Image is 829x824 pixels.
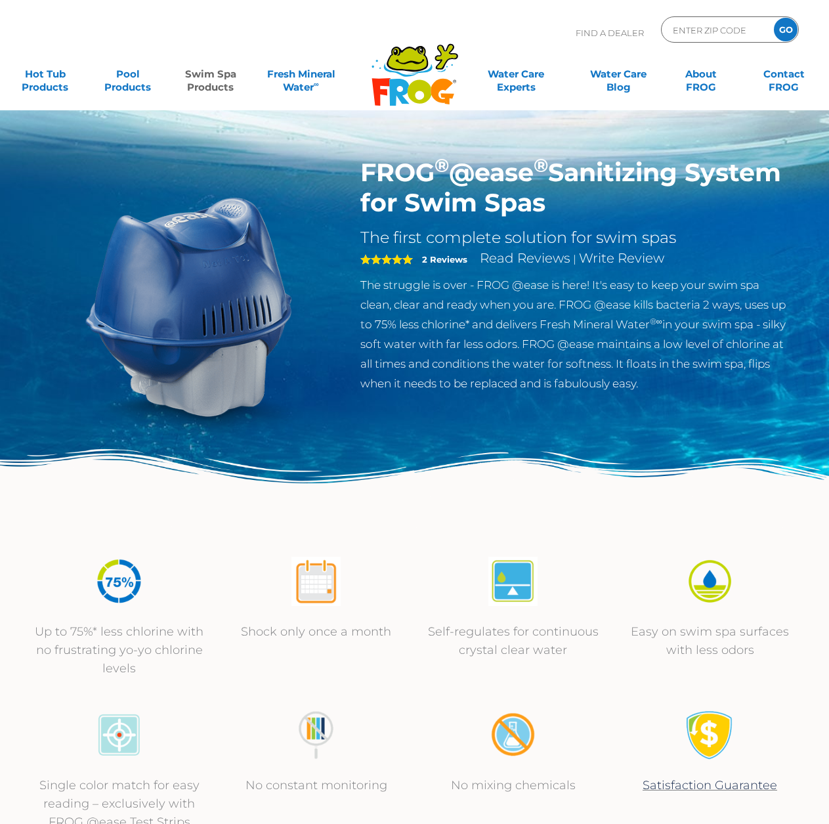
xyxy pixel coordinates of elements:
img: Satisfaction Guarantee Icon [685,710,734,760]
img: Frog Products Logo [364,26,465,106]
a: Satisfaction Guarantee [643,778,777,792]
p: The struggle is over - FROG @ease is here! It's easy to keep your swim spa clean, clear and ready... [360,275,789,393]
a: Water CareExperts [464,61,568,87]
h2: The first complete solution for swim spas [360,228,789,248]
p: No constant monitoring [231,776,402,794]
sup: ® [534,154,548,177]
img: atease-icon-shock-once [291,557,341,606]
p: Up to 75%* less chlorine with no frustrating yo-yo chlorine levels [34,622,205,678]
img: no-constant-monitoring1 [291,710,341,760]
a: Hot TubProducts [13,61,77,87]
p: Shock only once a month [231,622,402,641]
p: No mixing chemicals [428,776,599,794]
img: icon-atease-75percent-less [95,557,144,606]
strong: 2 Reviews [422,254,467,265]
img: ss-@ease-hero.png [41,158,341,458]
a: Water CareBlog [587,61,651,87]
p: Easy on swim spa surfaces with less odors [625,622,796,659]
a: ContactFROG [752,61,816,87]
a: AboutFROG [669,61,733,87]
a: Read Reviews [480,250,570,266]
sup: ®∞ [650,316,662,326]
img: icon-atease-easy-on [685,557,734,606]
a: PoolProducts [96,61,160,87]
img: atease-icon-self-regulates [488,557,538,606]
sup: ® [435,154,449,177]
img: icon-atease-color-match [95,710,144,760]
input: GO [774,18,797,41]
span: 5 [360,254,413,265]
a: Write Review [579,250,664,266]
span: | [573,253,576,265]
p: Find A Dealer [576,16,644,49]
h1: FROG @ease Sanitizing System for Swim Spas [360,158,789,218]
sup: ∞ [314,79,319,89]
a: Swim SpaProducts [179,61,243,87]
img: no-mixing1 [488,710,538,760]
p: Self-regulates for continuous crystal clear water [428,622,599,659]
a: Fresh MineralWater∞ [261,61,341,87]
